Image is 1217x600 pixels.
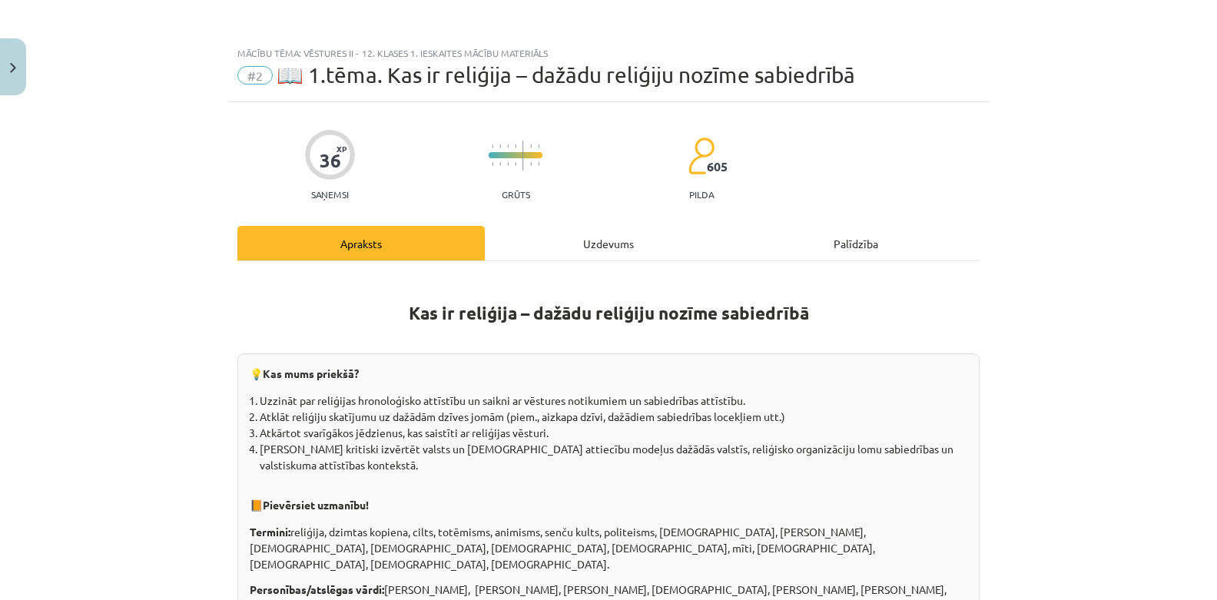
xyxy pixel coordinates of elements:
div: 36 [320,150,341,171]
strong: Pievērsiet uzmanību! [263,498,369,512]
img: students-c634bb4e5e11cddfef0936a35e636f08e4e9abd3cc4e673bd6f9a4125e45ecb1.svg [688,137,715,175]
div: Apraksts [237,226,485,260]
strong: Kas ir reliģija – dažādu reliģiju nozīme sabiedrībā [409,302,809,324]
img: icon-short-line-57e1e144782c952c97e751825c79c345078a6d821885a25fce030b3d8c18986b.svg [538,144,539,148]
img: icon-short-line-57e1e144782c952c97e751825c79c345078a6d821885a25fce030b3d8c18986b.svg [499,144,501,148]
img: icon-long-line-d9ea69661e0d244f92f715978eff75569469978d946b2353a9bb055b3ed8787d.svg [522,141,524,171]
img: icon-short-line-57e1e144782c952c97e751825c79c345078a6d821885a25fce030b3d8c18986b.svg [530,144,532,148]
p: Saņemsi [305,189,355,200]
p: 📙 [250,497,967,515]
img: icon-short-line-57e1e144782c952c97e751825c79c345078a6d821885a25fce030b3d8c18986b.svg [507,162,509,166]
img: icon-short-line-57e1e144782c952c97e751825c79c345078a6d821885a25fce030b3d8c18986b.svg [492,162,493,166]
img: icon-short-line-57e1e144782c952c97e751825c79c345078a6d821885a25fce030b3d8c18986b.svg [507,144,509,148]
li: Atkārtot svarīgākos jēdzienus, kas saistīti ar reliģijas vēsturi. [260,425,967,441]
p: Grūts [502,189,530,200]
div: Uzdevums [485,226,732,260]
img: icon-short-line-57e1e144782c952c97e751825c79c345078a6d821885a25fce030b3d8c18986b.svg [538,162,539,166]
img: icon-short-line-57e1e144782c952c97e751825c79c345078a6d821885a25fce030b3d8c18986b.svg [530,162,532,166]
span: XP [337,144,347,153]
strong: Personības/atslēgas vārdi: [250,582,384,596]
img: icon-short-line-57e1e144782c952c97e751825c79c345078a6d821885a25fce030b3d8c18986b.svg [515,162,516,166]
li: [PERSON_NAME] kritiski izvērtēt valsts un [DEMOGRAPHIC_DATA] attiecību modeļus dažādās valstīs, r... [260,441,967,489]
img: icon-close-lesson-0947bae3869378f0d4975bcd49f059093ad1ed9edebbc8119c70593378902aed.svg [10,63,16,73]
div: Mācību tēma: Vēstures ii - 12. klases 1. ieskaites mācību materiāls [237,48,980,58]
b: Kas mums priekšā? [263,366,359,380]
p: reliģija, dzimtas kopiena, cilts, totēmisms, animisms, senču kults, politeisms, [DEMOGRAPHIC_DATA... [250,524,967,572]
span: 📖 1.tēma. Kas ir reliģija – dažādu reliģiju nozīme sabiedrībā [277,62,855,88]
p: pilda [689,189,714,200]
img: icon-short-line-57e1e144782c952c97e751825c79c345078a6d821885a25fce030b3d8c18986b.svg [492,144,493,148]
p: 💡 [250,366,967,383]
img: icon-short-line-57e1e144782c952c97e751825c79c345078a6d821885a25fce030b3d8c18986b.svg [499,162,501,166]
li: Atklāt reliģiju skatījumu uz dažādām dzīves jomām (piem., aizkapa dzīvi, dažādiem sabiedrības loc... [260,409,967,425]
img: icon-short-line-57e1e144782c952c97e751825c79c345078a6d821885a25fce030b3d8c18986b.svg [515,144,516,148]
span: #2 [237,66,273,85]
span: 605 [707,160,728,174]
div: Palīdzība [732,226,980,260]
li: Uzzināt par reliģijas hronoloģisko attīstību un saikni ar vēstures notikumiem un sabiedrības attī... [260,393,967,409]
strong: Termini: [250,525,290,539]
